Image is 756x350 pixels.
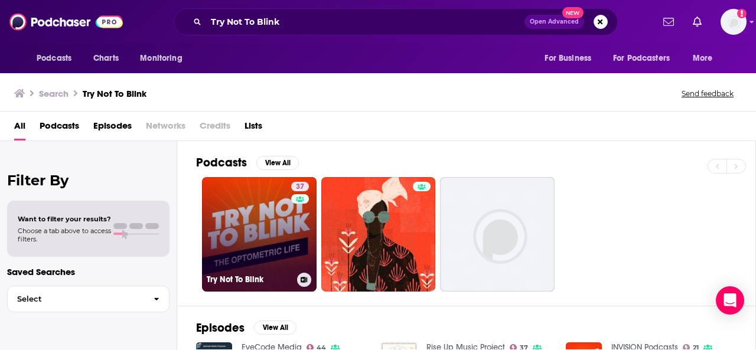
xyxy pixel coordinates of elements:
span: Want to filter your results? [18,215,111,223]
span: Credits [200,116,230,140]
input: Search podcasts, credits, & more... [206,12,524,31]
button: open menu [605,47,687,70]
h3: Try Not To Blink [207,274,292,284]
h2: Episodes [196,320,245,335]
span: Podcasts [37,50,71,67]
h2: Filter By [7,172,170,189]
span: Choose a tab above to access filters. [18,227,111,243]
button: Send feedback [678,89,737,99]
a: All [14,116,25,140]
a: PodcastsView All [196,155,299,170]
span: More [693,50,713,67]
h3: Search [39,88,69,99]
a: 37Try Not To Blink [202,177,317,292]
button: View All [256,156,299,170]
span: For Podcasters [613,50,670,67]
a: Lists [245,116,262,140]
a: Show notifications dropdown [688,12,706,32]
a: Podcasts [40,116,79,140]
button: View All [254,320,296,335]
button: open menu [536,47,606,70]
div: Open Intercom Messenger [716,286,744,315]
span: Open Advanced [530,19,579,25]
span: New [562,7,584,18]
button: Select [7,286,170,312]
span: 37 [296,181,304,193]
button: open menu [28,47,87,70]
svg: Add a profile image [737,9,747,18]
span: Select [8,295,144,303]
img: User Profile [721,9,747,35]
span: Charts [93,50,119,67]
span: Monitoring [140,50,182,67]
a: Episodes [93,116,132,140]
button: Open AdvancedNew [524,15,584,29]
a: 37 [291,182,309,191]
div: Search podcasts, credits, & more... [174,8,618,35]
button: open menu [685,47,728,70]
img: Podchaser - Follow, Share and Rate Podcasts [9,11,123,33]
a: Show notifications dropdown [659,12,679,32]
h3: Try Not To Blink [83,88,146,99]
button: Show profile menu [721,9,747,35]
p: Saved Searches [7,266,170,277]
span: Networks [146,116,185,140]
a: EpisodesView All [196,320,296,335]
span: Logged in as jbukowski [721,9,747,35]
span: For Business [545,50,591,67]
h2: Podcasts [196,155,247,170]
button: open menu [132,47,197,70]
a: Charts [86,47,126,70]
